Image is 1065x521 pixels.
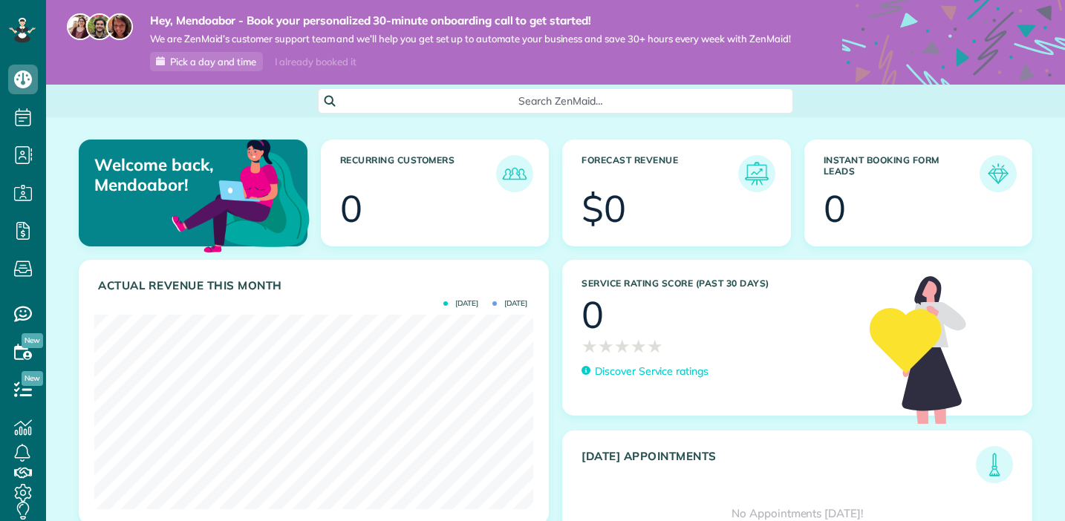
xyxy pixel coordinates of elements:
img: dashboard_welcome-42a62b7d889689a78055ac9021e634bf52bae3f8056760290aed330b23ab8690.png [169,122,313,266]
div: 0 [340,190,362,227]
span: [DATE] [443,300,478,307]
div: I already booked it [266,53,365,71]
span: New [22,333,43,348]
img: michelle-19f622bdf1676172e81f8f8fba1fb50e276960ebfe0243fe18214015130c80e4.jpg [106,13,133,40]
h3: Recurring Customers [340,155,497,192]
a: Discover Service ratings [582,364,709,379]
h3: Instant Booking Form Leads [824,155,980,192]
span: ★ [631,333,647,359]
img: icon_recurring_customers-cf858462ba22bcd05b5a5880d41d6543d210077de5bb9ebc9590e49fd87d84ed.png [500,159,530,189]
div: $0 [582,190,626,227]
img: icon_todays_appointments-901f7ab196bb0bea1936b74009e4eb5ffbc2d2711fa7634e0d609ed5ef32b18b.png [980,450,1009,479]
a: Pick a day and time [150,52,263,71]
span: ★ [598,333,614,359]
span: Pick a day and time [170,56,256,68]
div: 0 [824,190,846,227]
img: icon_form_leads-04211a6a04a5b2264e4ee56bc0799ec3eb69b7e499cbb523a139df1d13a81ae0.png [983,159,1013,189]
strong: Hey, Mendoabor - Book your personalized 30-minute onboarding call to get started! [150,13,791,28]
img: icon_forecast_revenue-8c13a41c7ed35a8dcfafea3cbb826a0462acb37728057bba2d056411b612bbbe.png [742,159,772,189]
p: Welcome back, Mendoabor! [94,155,232,194]
div: 0 [582,296,604,333]
p: Discover Service ratings [595,364,709,379]
img: jorge-587dff0eeaa6aab1f244e6dc62b8924c3b6ad411094392a53c71c6c4a576187d.jpg [86,13,113,40]
span: ★ [614,333,631,359]
img: maria-72a9807cf96188c08ef61303f053569d2e2a8a1cde33d635c8a3ac13582a053d.jpg [67,13,94,40]
span: ★ [582,333,598,359]
h3: [DATE] Appointments [582,450,976,483]
h3: Service Rating score (past 30 days) [582,278,855,289]
h3: Actual Revenue this month [98,279,533,292]
span: We are ZenMaid’s customer support team and we’ll help you get set up to automate your business an... [150,33,791,45]
span: [DATE] [492,300,527,307]
span: New [22,371,43,386]
span: ★ [647,333,663,359]
h3: Forecast Revenue [582,155,738,192]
